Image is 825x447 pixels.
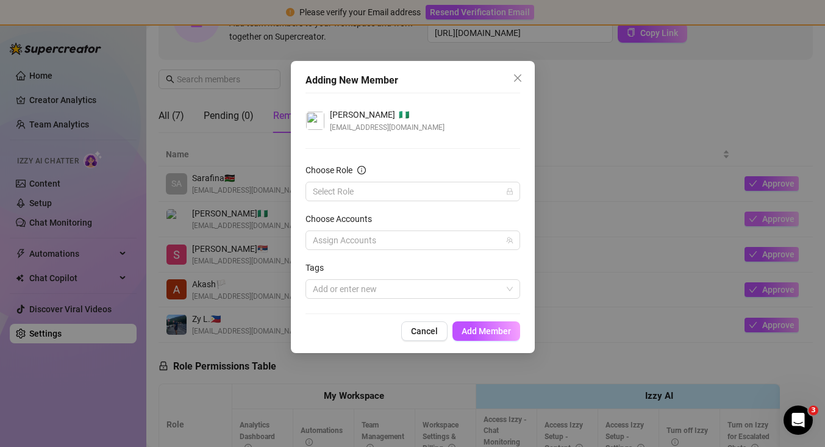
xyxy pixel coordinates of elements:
iframe: Intercom live chat [784,406,813,435]
div: Choose Role [305,163,352,177]
img: profilePics%2FKDGrlz0beDZiZqesx2l7LlwjQU13.jpeg [306,112,324,130]
button: Cancel [401,321,448,341]
span: Add Member [462,326,511,336]
span: info-circle [357,166,366,174]
button: Add Member [452,321,520,341]
span: Cancel [411,326,438,336]
label: Tags [305,261,332,274]
span: [PERSON_NAME] [330,108,395,121]
div: Adding New Member [305,73,520,88]
span: close [513,73,523,83]
span: team [506,237,513,244]
label: Choose Accounts [305,212,380,226]
span: [EMAIL_ADDRESS][DOMAIN_NAME] [330,121,445,134]
div: 🇳🇬 [330,108,445,121]
span: 3 [809,406,818,415]
span: lock [506,188,513,195]
button: Close [508,68,527,88]
span: Close [508,73,527,83]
